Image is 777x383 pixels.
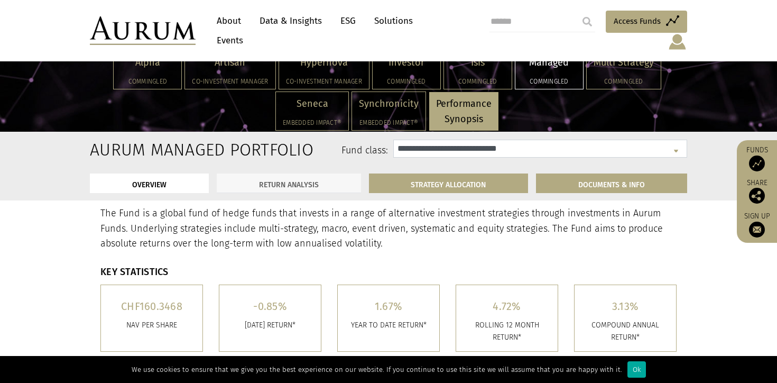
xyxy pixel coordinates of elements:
p: [DATE] RETURN* [227,320,313,331]
h2: Aurum Managed Portfolio [90,140,176,160]
p: COMPOUND ANNUAL RETURN* [582,320,668,343]
a: Sign up [742,212,772,238]
img: Access Funds [749,156,765,171]
h5: CHF160.3468 [109,301,195,312]
div: Share [742,179,772,204]
h5: -0.85% [227,301,313,312]
h5: 3.13% [582,301,668,312]
img: Share this post [749,188,765,204]
label: Fund class: [192,144,388,158]
strong: KEY STATISTICS [100,266,169,278]
img: Sign up to our newsletter [749,222,765,238]
p: The Fund is a global fund of hedge funds that invests in a range of alternative investment strate... [100,206,677,251]
h5: 1.67% [346,301,431,312]
a: DOCUMENTS & INFO [536,174,687,193]
p: Nav per share [109,320,195,331]
a: Funds [742,145,772,171]
a: STRATEGY ALLOCATION [369,174,529,193]
div: Ok [627,361,646,378]
p: YEAR TO DATE RETURN* [346,320,431,331]
a: RETURN ANALYSIS [217,174,361,193]
p: ROLLING 12 MONTH RETURN* [464,320,550,343]
h5: 4.72% [464,301,550,312]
